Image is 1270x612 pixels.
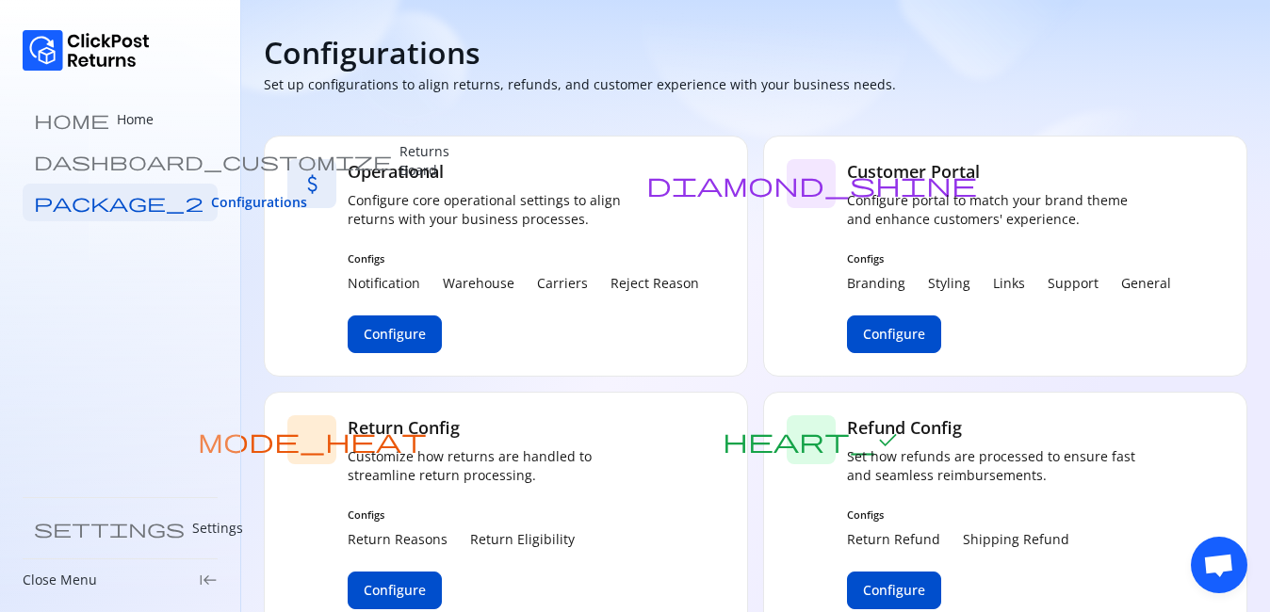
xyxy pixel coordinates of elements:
[847,415,1148,440] h5: Refund Config
[23,30,150,71] img: Logo
[199,571,218,589] span: keyboard_tab_rtl
[863,325,925,344] span: Configure
[470,530,575,549] p: Return Eligibility
[348,251,699,266] span: Configs
[23,571,218,589] div: Close Menukeyboard_tab_rtl
[399,142,449,180] p: Returns Board
[300,171,325,197] span: attach_money
[1191,537,1247,593] div: Open chat
[847,274,905,293] p: Branding
[847,507,1148,523] span: Configs
[23,571,97,589] p: Close Menu
[264,34,480,72] h4: Configurations
[348,447,649,485] p: Customize how returns are handled to streamline return processing.
[34,110,109,129] span: home
[646,171,977,197] span: diamond_shine
[928,274,970,293] p: Styling
[993,274,1025,293] p: Links
[117,110,154,129] p: Home
[537,274,588,293] p: Carriers
[348,415,649,440] h5: Return Config
[847,191,1148,229] p: Configure portal to match your brand theme and enhance customers' experience.
[348,274,420,293] p: Notification
[364,325,426,344] span: Configure
[211,193,307,212] span: Configurations
[348,315,442,353] button: Configure
[847,572,941,609] button: Configure
[23,184,218,221] a: package_2 Configurations
[34,152,392,170] span: dashboard_customize
[723,427,901,453] span: heart_check
[364,581,426,600] span: Configure
[348,572,442,609] button: Configure
[34,193,204,212] span: package_2
[443,274,514,293] p: Warehouse
[611,274,699,293] p: Reject Reason
[863,581,925,600] span: Configure
[23,142,218,180] a: dashboard_customize Returns Board
[34,519,185,538] span: settings
[198,427,427,453] span: mode_heat
[847,159,1171,184] h5: Customer Portal
[847,315,941,353] button: Configure
[1048,274,1099,293] p: Support
[23,509,218,547] a: settings Settings
[23,101,218,138] a: home Home
[348,191,649,229] p: Configure core operational settings to align returns with your business processes.
[348,507,649,523] span: Configs
[847,251,1171,266] span: Configs
[192,519,243,538] p: Settings
[1121,274,1171,293] p: General
[847,447,1148,485] p: Set how refunds are processed to ensure fast and seamless reimbursements.
[847,530,940,549] p: Return Refund
[348,159,699,184] h5: Operational
[348,530,448,549] p: Return Reasons
[963,530,1069,549] p: Shipping Refund
[264,75,896,94] p: Set up configurations to align returns, refunds, and customer experience with your business needs.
